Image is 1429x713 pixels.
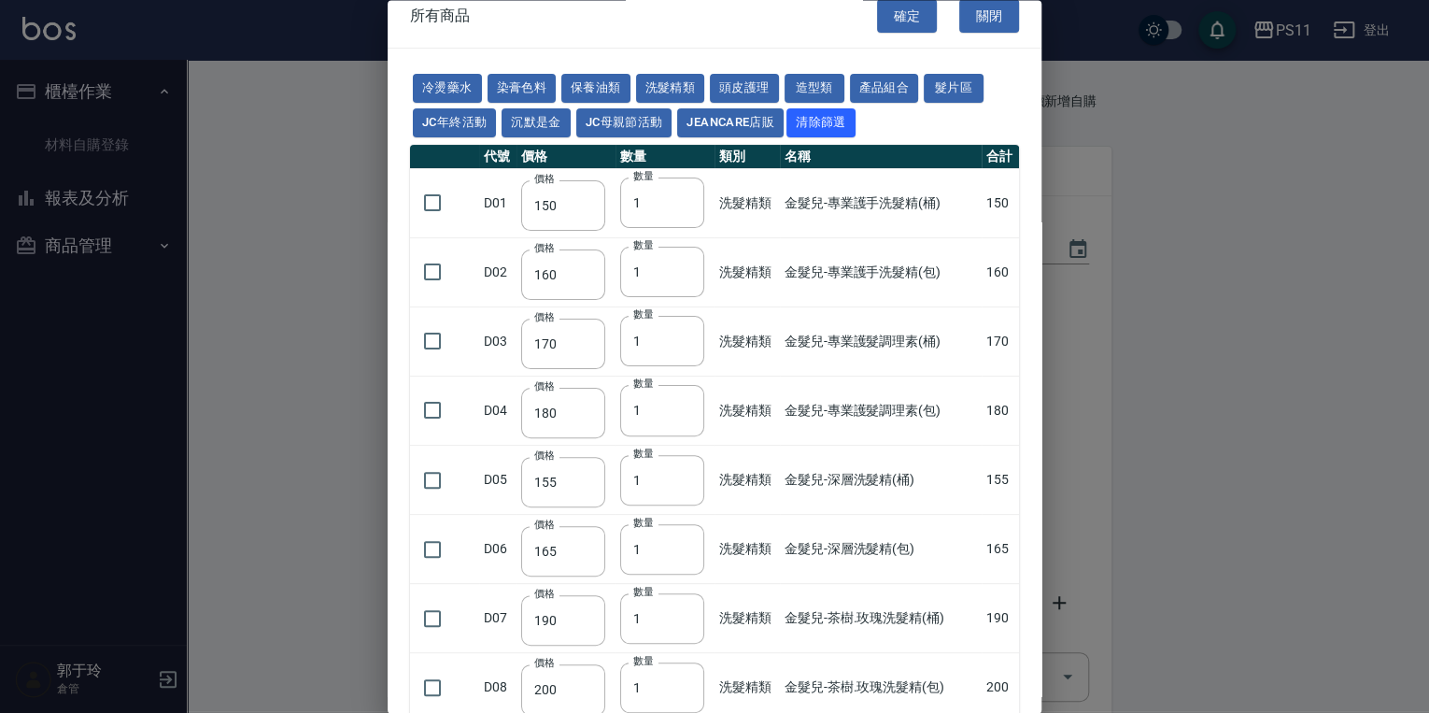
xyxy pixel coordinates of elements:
td: 170 [982,307,1019,377]
th: 合計 [982,145,1019,169]
span: 所有商品 [410,7,470,25]
button: JC母親節活動 [576,108,672,137]
button: JeanCare店販 [677,108,784,137]
td: 洗髮精類 [714,515,780,584]
label: 數量 [633,378,653,392]
td: 165 [982,515,1019,584]
td: 洗髮精類 [714,446,780,515]
button: 冷燙藥水 [413,75,482,104]
td: 190 [982,584,1019,653]
button: 頭皮護理 [710,75,779,104]
td: 洗髮精類 [714,307,780,377]
th: 價格 [516,145,615,169]
label: 數量 [633,516,653,530]
td: D06 [479,515,516,584]
label: 數量 [633,170,653,184]
td: 金髮兒-深層洗髮精(桶) [780,446,982,515]
td: D02 [479,238,516,307]
button: 產品組合 [850,75,919,104]
label: 價格 [534,449,554,463]
label: 價格 [534,519,554,533]
button: 髮片區 [924,75,983,104]
label: 價格 [534,241,554,255]
th: 名稱 [780,145,982,169]
label: 數量 [633,447,653,461]
label: 價格 [534,379,554,393]
button: JC年終活動 [413,108,496,137]
td: 金髮兒-專業護髮調理素(包) [780,377,982,446]
td: 180 [982,377,1019,446]
td: D04 [479,377,516,446]
td: 洗髮精類 [714,238,780,307]
label: 價格 [534,310,554,324]
th: 數量 [615,145,714,169]
td: D07 [479,584,516,653]
label: 數量 [633,654,653,668]
button: 保養油類 [561,75,630,104]
button: 沉默是金 [502,108,571,137]
label: 數量 [633,308,653,322]
td: 160 [982,238,1019,307]
td: D05 [479,446,516,515]
th: 代號 [479,145,516,169]
button: 染膏色料 [488,75,557,104]
td: 金髮兒-茶樹.玫瑰洗髮精(桶) [780,584,982,653]
button: 洗髮精類 [636,75,705,104]
button: 造型類 [785,75,844,104]
button: 清除篩選 [786,108,856,137]
label: 價格 [534,588,554,602]
label: 價格 [534,172,554,186]
td: D01 [479,169,516,238]
td: 金髮兒-專業護手洗髮精(桶) [780,169,982,238]
td: 150 [982,169,1019,238]
td: 洗髮精類 [714,169,780,238]
td: 金髮兒-專業護手洗髮精(包) [780,238,982,307]
label: 數量 [633,585,653,599]
th: 類別 [714,145,780,169]
td: D03 [479,307,516,377]
label: 數量 [633,239,653,253]
td: 金髮兒-深層洗髮精(包) [780,515,982,584]
td: 洗髮精類 [714,584,780,653]
td: 金髮兒-專業護髮調理素(桶) [780,307,982,377]
label: 價格 [534,657,554,671]
td: 155 [982,446,1019,515]
td: 洗髮精類 [714,377,780,446]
